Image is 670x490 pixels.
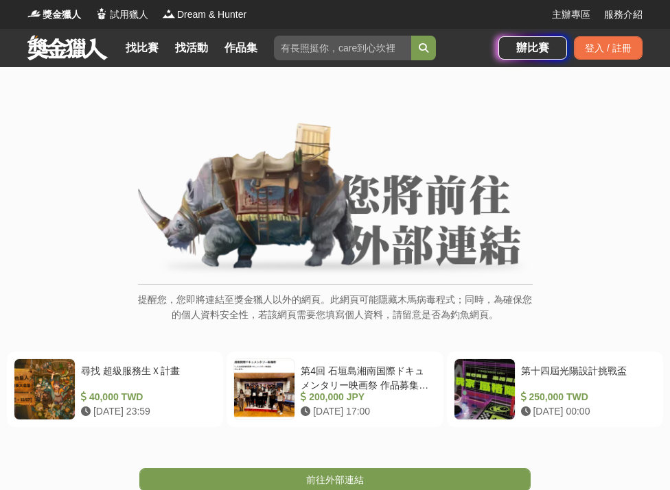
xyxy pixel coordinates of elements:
[177,8,246,22] span: Dream & Hunter
[219,38,263,58] a: 作品集
[521,390,651,404] div: 250,000 TWD
[27,7,41,21] img: Logo
[162,7,176,21] img: Logo
[521,364,651,390] div: 第十四屆光陽設計挑戰盃
[301,364,430,390] div: 第4回 石垣島湘南国際ドキュメンタリー映画祭 作品募集 :第4屆石垣島湘南國際紀錄片電影節作品徵集
[604,8,643,22] a: 服務介紹
[447,352,663,427] a: 第十四屆光陽設計挑戰盃 250,000 TWD [DATE] 00:00
[27,8,81,22] a: Logo獎金獵人
[227,352,443,427] a: 第4回 石垣島湘南国際ドキュメンタリー映画祭 作品募集 :第4屆石垣島湘南國際紀錄片電影節作品徵集 200,000 JPY [DATE] 17:00
[138,123,533,278] img: External Link Banner
[7,352,223,427] a: 尋找 超級服務生Ｘ計畫 40,000 TWD [DATE] 23:59
[43,8,81,22] span: 獎金獵人
[162,8,246,22] a: LogoDream & Hunter
[138,292,533,336] p: 提醒您，您即將連結至獎金獵人以外的網頁。此網頁可能隱藏木馬病毒程式；同時，為確保您的個人資料安全性，若該網頁需要您填寫個人資料，請留意是否為釣魚網頁。
[306,474,364,485] span: 前往外部連結
[274,36,411,60] input: 有長照挺你，care到心坎裡！青春出手，拍出照顧 影音徵件活動
[95,8,148,22] a: Logo試用獵人
[81,404,211,419] div: [DATE] 23:59
[301,390,430,404] div: 200,000 JPY
[81,390,211,404] div: 40,000 TWD
[170,38,213,58] a: 找活動
[81,364,211,390] div: 尋找 超級服務生Ｘ計畫
[574,36,643,60] div: 登入 / 註冊
[498,36,567,60] a: 辦比賽
[301,404,430,419] div: [DATE] 17:00
[95,7,108,21] img: Logo
[552,8,590,22] a: 主辦專區
[110,8,148,22] span: 試用獵人
[521,404,651,419] div: [DATE] 00:00
[120,38,164,58] a: 找比賽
